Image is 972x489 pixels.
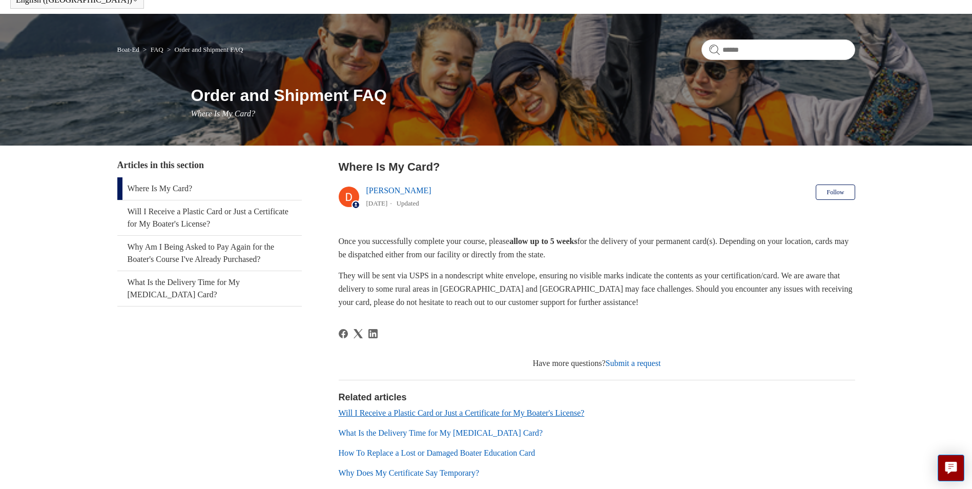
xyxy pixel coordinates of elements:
button: Follow Article [816,185,855,200]
p: Once you successfully complete your course, please for the delivery of your permanent card(s). De... [339,235,855,261]
li: Updated [397,199,419,207]
a: Will I Receive a Plastic Card or Just a Certificate for My Boater's License? [339,409,585,417]
time: 04/15/2024, 17:31 [366,199,388,207]
svg: Share this page on X Corp [354,329,363,338]
strong: allow up to 5 weeks [509,237,577,246]
a: Order and Shipment FAQ [175,46,243,53]
a: Where Is My Card? [117,177,302,200]
a: Why Am I Being Asked to Pay Again for the Boater's Course I've Already Purchased? [117,236,302,271]
a: [PERSON_NAME] [366,186,431,195]
div: Have more questions? [339,357,855,370]
li: Boat-Ed [117,46,141,53]
svg: Share this page on LinkedIn [368,329,378,338]
input: Search [701,39,855,60]
a: Why Does My Certificate Say Temporary? [339,468,480,477]
a: Will I Receive a Plastic Card or Just a Certificate for My Boater's License? [117,200,302,235]
span: Where Is My Card? [191,109,255,118]
p: They will be sent via USPS in a nondescript white envelope, ensuring no visible marks indicate th... [339,269,855,309]
li: Order and Shipment FAQ [165,46,243,53]
a: How To Replace a Lost or Damaged Boater Education Card [339,449,535,457]
a: Boat-Ed [117,46,139,53]
a: Facebook [339,329,348,338]
h2: Related articles [339,391,855,404]
h1: Order and Shipment FAQ [191,83,855,108]
button: Live chat [938,455,964,481]
a: What Is the Delivery Time for My [MEDICAL_DATA] Card? [117,271,302,306]
li: FAQ [141,46,165,53]
a: LinkedIn [368,329,378,338]
h2: Where Is My Card? [339,158,855,175]
a: Submit a request [606,359,661,368]
svg: Share this page on Facebook [339,329,348,338]
a: FAQ [151,46,163,53]
span: Articles in this section [117,160,204,170]
a: X Corp [354,329,363,338]
a: What Is the Delivery Time for My [MEDICAL_DATA] Card? [339,429,543,437]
